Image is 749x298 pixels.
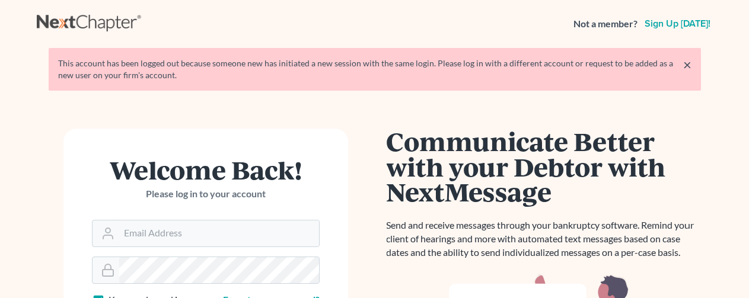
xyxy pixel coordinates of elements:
strong: Not a member? [573,17,638,31]
a: × [683,57,691,72]
h1: Welcome Back! [92,157,320,182]
p: Send and receive messages through your bankruptcy software. Remind your client of hearings and mo... [387,219,701,259]
h1: Communicate Better with your Debtor with NextMessage [387,129,701,204]
p: Please log in to your account [92,187,320,201]
input: Email Address [119,220,319,246]
div: This account has been logged out because someone new has initiated a new session with the same lo... [58,57,691,81]
a: Sign up [DATE]! [642,19,713,28]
